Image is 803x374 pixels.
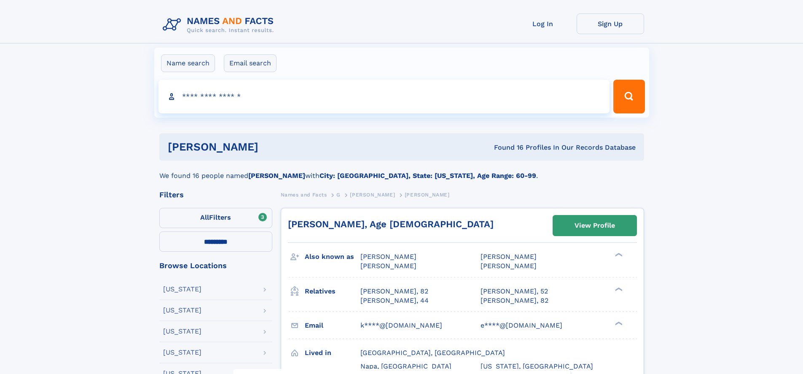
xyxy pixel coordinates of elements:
[163,328,201,335] div: [US_STATE]
[613,320,623,326] div: ❯
[158,80,610,113] input: search input
[350,189,395,200] a: [PERSON_NAME]
[481,253,537,261] span: [PERSON_NAME]
[575,216,615,235] div: View Profile
[613,80,645,113] button: Search Button
[159,191,272,199] div: Filters
[305,346,360,360] h3: Lived in
[163,307,201,314] div: [US_STATE]
[360,362,451,370] span: Napa, [GEOGRAPHIC_DATA]
[360,262,416,270] span: [PERSON_NAME]
[305,318,360,333] h3: Email
[163,286,201,293] div: [US_STATE]
[281,189,327,200] a: Names and Facts
[350,192,395,198] span: [PERSON_NAME]
[305,250,360,264] h3: Also known as
[159,208,272,228] label: Filters
[553,215,636,236] a: View Profile
[336,189,341,200] a: G
[161,54,215,72] label: Name search
[613,286,623,292] div: ❯
[405,192,450,198] span: [PERSON_NAME]
[509,13,577,34] a: Log In
[481,287,548,296] a: [PERSON_NAME], 52
[159,13,281,36] img: Logo Names and Facts
[360,296,429,305] a: [PERSON_NAME], 44
[159,161,644,181] div: We found 16 people named with .
[481,296,548,305] a: [PERSON_NAME], 82
[288,219,494,229] a: [PERSON_NAME], Age [DEMOGRAPHIC_DATA]
[305,284,360,299] h3: Relatives
[200,213,209,221] span: All
[360,349,505,357] span: [GEOGRAPHIC_DATA], [GEOGRAPHIC_DATA]
[613,252,623,258] div: ❯
[336,192,341,198] span: G
[248,172,305,180] b: [PERSON_NAME]
[360,253,416,261] span: [PERSON_NAME]
[224,54,277,72] label: Email search
[481,362,593,370] span: [US_STATE], [GEOGRAPHIC_DATA]
[163,349,201,356] div: [US_STATE]
[159,262,272,269] div: Browse Locations
[320,172,536,180] b: City: [GEOGRAPHIC_DATA], State: [US_STATE], Age Range: 60-99
[481,262,537,270] span: [PERSON_NAME]
[577,13,644,34] a: Sign Up
[360,287,428,296] a: [PERSON_NAME], 82
[376,143,636,152] div: Found 16 Profiles In Our Records Database
[168,142,376,152] h1: [PERSON_NAME]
